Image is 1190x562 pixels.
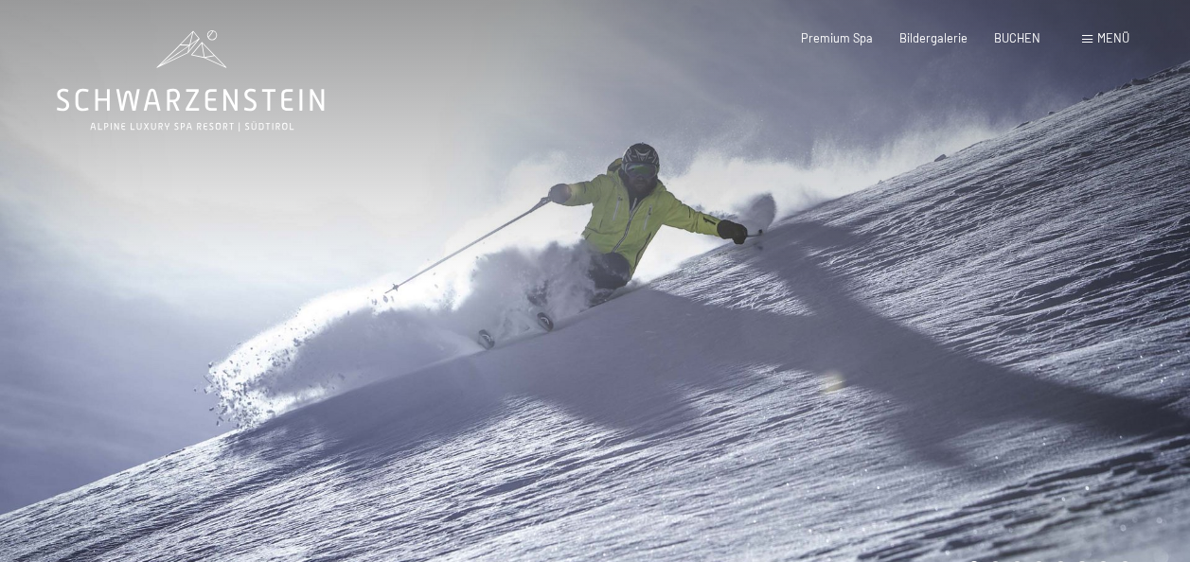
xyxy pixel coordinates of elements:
[899,30,968,45] a: Bildergalerie
[994,30,1040,45] a: BUCHEN
[801,30,873,45] a: Premium Spa
[1097,30,1129,45] span: Menü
